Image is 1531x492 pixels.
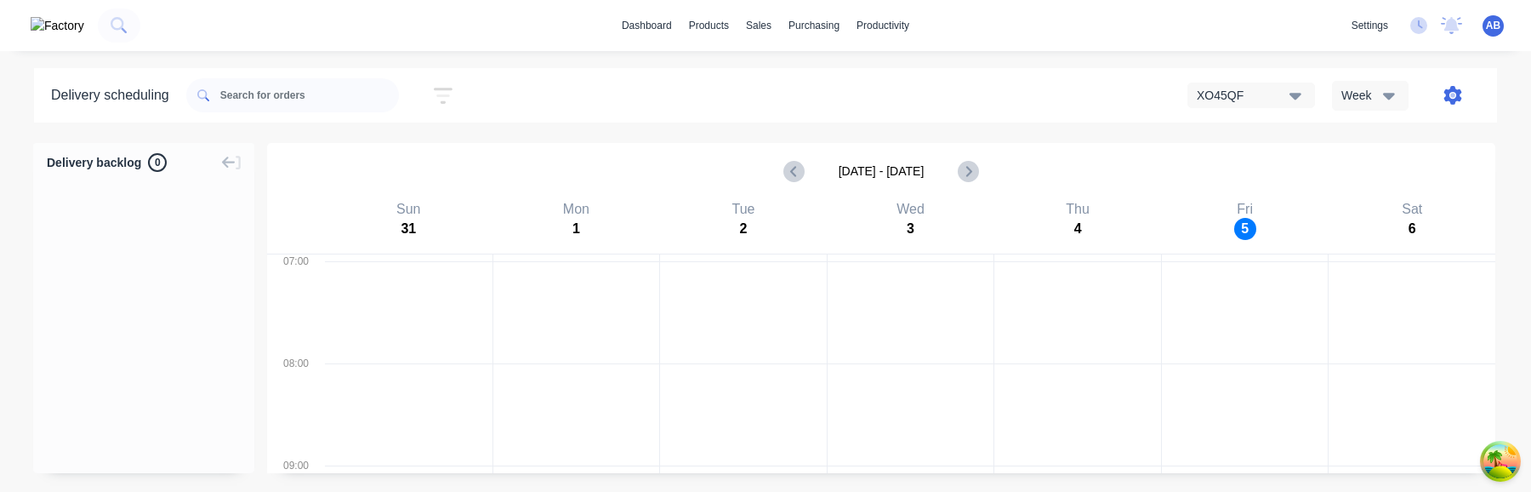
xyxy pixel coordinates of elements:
[31,17,84,35] img: Factory
[148,153,167,172] span: 0
[1486,18,1500,33] span: AB
[267,251,325,353] div: 07:00
[613,13,680,38] a: dashboard
[900,218,922,240] div: 3
[1234,218,1256,240] div: 5
[34,68,186,123] div: Delivery scheduling
[848,13,918,38] div: productivity
[397,218,419,240] div: 31
[1341,87,1391,105] div: Week
[1483,444,1517,478] button: Open Tanstack query devtools
[1061,201,1095,218] div: Thu
[47,154,141,172] span: Delivery backlog
[1401,218,1423,240] div: 6
[391,201,425,218] div: Sun
[220,78,399,112] input: Search for orders
[1332,81,1409,111] button: Week
[780,13,848,38] div: purchasing
[1067,218,1089,240] div: 4
[891,201,930,218] div: Wed
[737,13,780,38] div: sales
[680,13,737,38] div: products
[267,353,325,455] div: 08:00
[1343,13,1397,38] div: settings
[1197,87,1289,105] div: XO45QF
[1232,201,1258,218] div: Fri
[558,201,595,218] div: Mon
[1187,83,1315,108] button: XO45QF
[732,218,754,240] div: 2
[726,201,760,218] div: Tue
[565,218,587,240] div: 1
[1397,201,1427,218] div: Sat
